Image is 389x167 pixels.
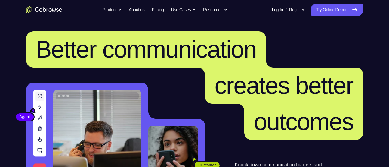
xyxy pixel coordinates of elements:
[129,4,144,16] a: About us
[289,4,304,16] a: Register
[272,4,283,16] a: Log In
[254,108,353,135] span: outcomes
[171,4,196,16] button: Use Cases
[286,6,287,13] span: /
[103,4,122,16] button: Product
[26,6,62,13] a: Go to the home page
[215,72,353,99] span: creates better
[311,4,363,16] a: Try Online Demo
[36,36,257,63] span: Better communication
[152,4,164,16] a: Pricing
[203,4,227,16] button: Resources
